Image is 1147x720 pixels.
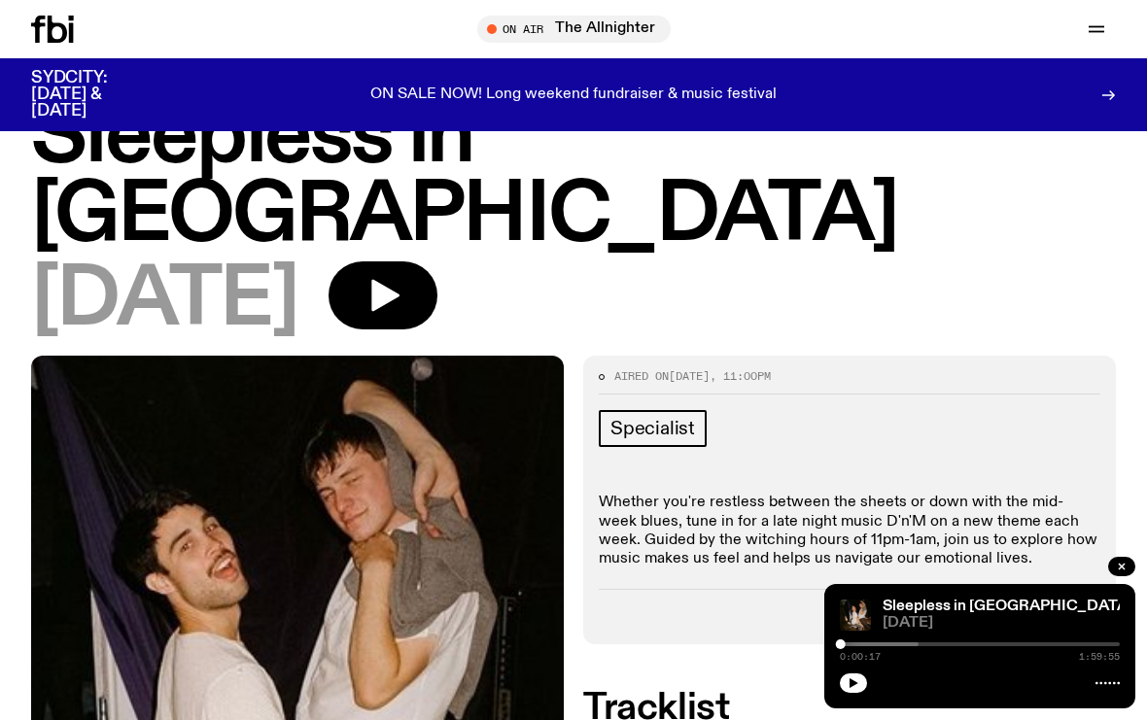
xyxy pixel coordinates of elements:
span: , 11:00pm [710,368,771,384]
span: [DATE] [31,261,297,340]
span: [DATE] [669,368,710,384]
h1: Sleepless in [GEOGRAPHIC_DATA] [31,98,1116,256]
h3: SYDCITY: [DATE] & [DATE] [31,70,156,120]
img: Marcus Whale is on the left, bent to his knees and arching back with a gleeful look his face He i... [840,600,871,631]
span: 0:00:17 [840,652,881,662]
span: 1:59:55 [1079,652,1120,662]
span: Aired on [614,368,669,384]
p: Whether you're restless between the sheets or down with the mid-week blues, tune in for a late ni... [599,494,1100,568]
p: ON SALE NOW! Long weekend fundraiser & music festival [370,86,777,104]
span: Specialist [610,418,695,439]
a: Specialist [599,410,707,447]
a: Sleepless in [GEOGRAPHIC_DATA] [883,599,1132,614]
button: On AirThe Allnighter [477,16,671,43]
span: [DATE] [883,616,1120,631]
